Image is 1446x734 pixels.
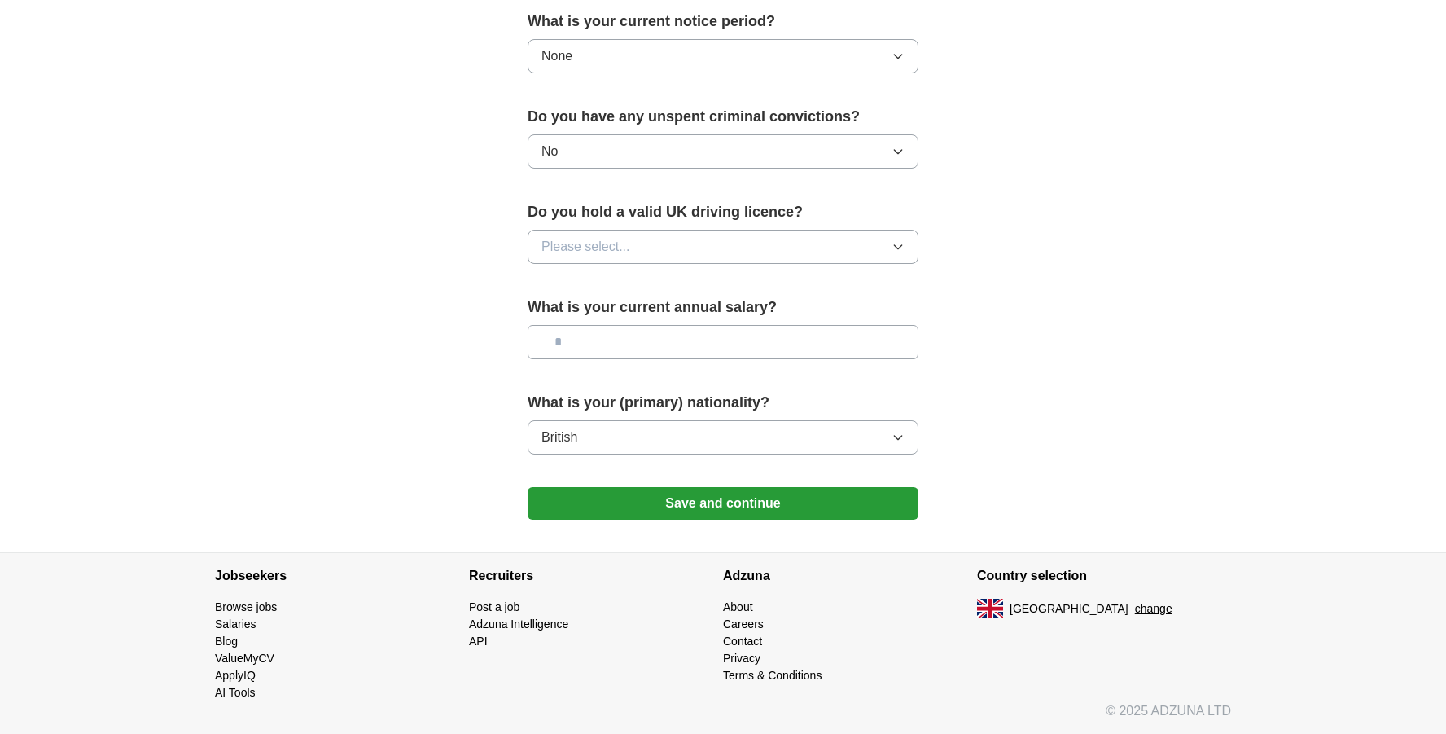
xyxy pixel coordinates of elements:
[215,635,238,648] a: Blog
[215,600,277,613] a: Browse jobs
[528,230,918,264] button: Please select...
[977,599,1003,618] img: UK flag
[723,652,760,665] a: Privacy
[1010,600,1128,618] span: [GEOGRAPHIC_DATA]
[215,669,256,682] a: ApplyIQ
[723,669,822,682] a: Terms & Conditions
[215,652,274,665] a: ValueMyCV
[528,392,918,414] label: What is your (primary) nationality?
[528,39,918,73] button: None
[723,600,753,613] a: About
[528,106,918,128] label: Do you have any unspent criminal convictions?
[528,487,918,520] button: Save and continue
[1135,600,1172,618] button: change
[469,600,519,613] a: Post a job
[469,618,568,631] a: Adzuna Intelligence
[528,201,918,223] label: Do you hold a valid UK driving licence?
[541,237,630,257] span: Please select...
[528,420,918,455] button: British
[528,11,918,33] label: What is your current notice period?
[202,701,1244,734] div: © 2025 ADZUNA LTD
[541,142,558,161] span: No
[541,428,577,447] span: British
[723,635,762,648] a: Contact
[977,553,1231,599] h4: Country selection
[541,46,572,66] span: None
[528,297,918,319] label: What is your current annual salary?
[469,635,488,648] a: API
[723,618,764,631] a: Careers
[215,686,256,699] a: AI Tools
[215,618,256,631] a: Salaries
[528,134,918,169] button: No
